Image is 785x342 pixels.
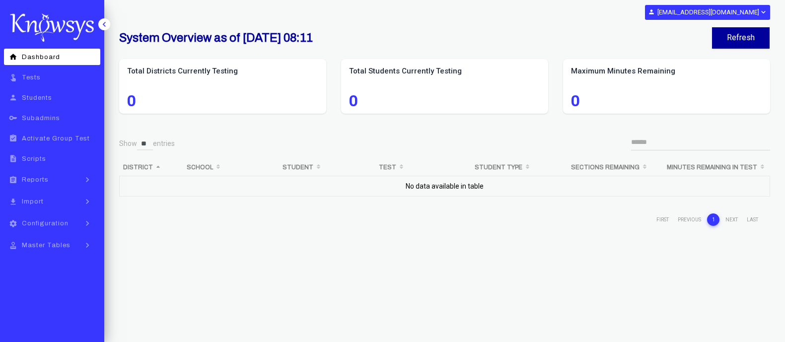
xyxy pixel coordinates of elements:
[127,66,318,76] label: Total Districts Currently Testing
[283,164,313,171] b: Student
[707,213,719,226] a: 1
[127,95,318,107] span: 0
[7,154,19,163] i: description
[7,134,19,142] i: assignment_turned_in
[137,137,153,150] select: Showentries
[663,159,770,176] th: Minutes Remaining in Test: activate to sort column ascending
[80,218,95,228] i: keyboard_arrow_right
[22,155,46,162] span: Scripts
[22,176,49,183] span: Reports
[379,164,396,171] b: Test
[80,197,95,206] i: keyboard_arrow_right
[7,73,19,81] i: touch_app
[22,220,69,227] span: Configuration
[119,176,770,202] td: No data available in table
[80,240,95,250] i: keyboard_arrow_right
[375,159,471,176] th: Test: activate to sort column ascending
[80,175,95,185] i: keyboard_arrow_right
[349,66,540,76] label: Total Students Currently Testing
[759,8,767,16] i: expand_more
[22,135,90,142] span: Activate Group Test
[123,164,153,171] b: District
[183,159,279,176] th: School: activate to sort column ascending
[648,8,655,15] i: person
[475,164,522,171] b: Student Type
[7,53,19,61] i: home
[279,159,375,176] th: Student: activate to sort column ascending
[22,115,60,122] span: Subadmins
[22,54,60,61] span: Dashboard
[22,94,52,101] span: Students
[22,198,44,205] span: Import
[7,93,19,102] i: person
[7,114,19,122] i: key
[7,241,19,250] i: approval
[22,242,71,249] span: Master Tables
[119,137,175,150] label: Show entries
[7,219,19,228] i: settings
[99,19,109,29] i: keyboard_arrow_left
[667,164,757,171] b: Minutes Remaining in Test
[712,27,770,49] button: Refresh
[571,164,640,171] b: Sections Remaining
[571,95,762,107] span: 0
[349,95,540,107] span: 0
[571,66,762,76] label: Maximum Minutes Remaining
[7,176,19,184] i: assignment
[7,198,19,206] i: file_download
[567,159,663,176] th: Sections Remaining: activate to sort column ascending
[471,159,567,176] th: Student Type: activate to sort column ascending
[119,31,313,44] b: System Overview as of [DATE] 08:11
[22,74,41,81] span: Tests
[119,159,183,176] th: District: activate to sort column descending
[657,8,759,16] b: [EMAIL_ADDRESS][DOMAIN_NAME]
[187,164,213,171] b: School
